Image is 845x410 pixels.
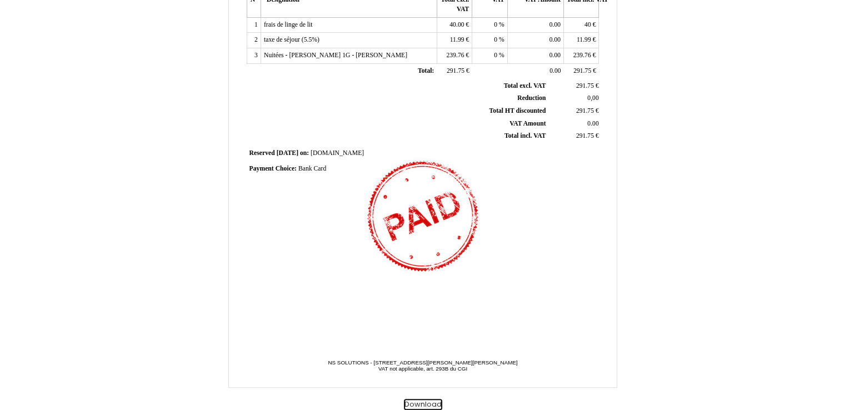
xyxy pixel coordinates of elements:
span: 0.00 [549,21,561,28]
span: 40 [584,21,591,28]
td: € [564,17,599,33]
td: % [472,17,507,33]
span: 0.00 [587,120,598,127]
span: 11.99 [450,36,464,43]
td: € [437,33,472,48]
span: 0.00 [549,52,561,59]
span: Payment Choice: [249,165,297,172]
td: € [437,48,472,64]
span: 291.75 [573,67,591,74]
td: € [564,33,599,48]
td: € [437,63,472,79]
span: 0.00 [549,67,561,74]
span: 239.76 [446,52,464,59]
span: Bank Card [298,165,326,172]
span: [DOMAIN_NAME] [311,149,364,157]
span: Total excl. VAT [504,82,546,89]
span: 0.00 [549,36,561,43]
span: Total HT discounted [489,107,546,114]
span: 40.00 [449,21,464,28]
span: taxe de séjour (5.5%) [264,36,319,43]
td: € [564,63,599,79]
td: € [548,105,601,118]
td: % [472,33,507,48]
span: frais de linge de lit [264,21,313,28]
span: 291.75 [447,67,464,74]
span: 239.76 [573,52,591,59]
span: 0 [494,52,497,59]
span: Nuitées - [PERSON_NAME] 1G - [PERSON_NAME] [264,52,407,59]
span: VAT Amount [509,120,546,127]
td: 1 [247,17,261,33]
span: Reduction [517,94,546,102]
span: 0 [494,21,497,28]
td: € [548,80,601,92]
span: on: [300,149,309,157]
td: 2 [247,33,261,48]
span: Reserved [249,149,275,157]
td: € [564,48,599,64]
span: Total: [418,67,434,74]
td: 3 [247,48,261,64]
span: 11.99 [577,36,591,43]
span: [DATE] [277,149,298,157]
span: 0 [494,36,497,43]
span: 291.75 [576,82,594,89]
span: NS SOLUTIONS - [STREET_ADDRESS][PERSON_NAME][PERSON_NAME] [328,359,517,366]
span: 291.75 [576,107,594,114]
span: Total incl. VAT [504,132,546,139]
span: VAT not applicable, art. 293B du CGI [378,366,467,372]
td: € [437,17,472,33]
td: € [548,130,601,143]
td: % [472,48,507,64]
span: 0,00 [587,94,598,102]
span: 291.75 [576,132,594,139]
